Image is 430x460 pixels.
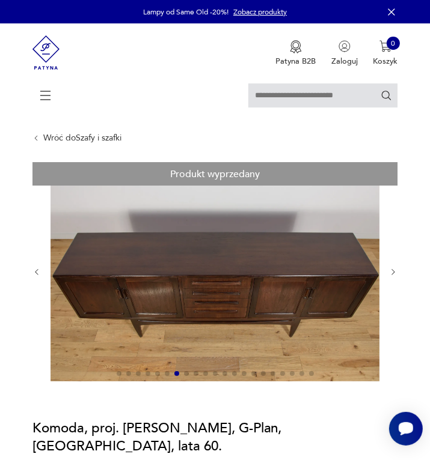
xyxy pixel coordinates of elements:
a: Zobacz produkty [233,7,287,17]
button: Zaloguj [331,40,358,67]
img: Ikona koszyka [379,40,392,52]
img: Patyna - sklep z meblami i dekoracjami vintage [32,23,60,82]
img: Zdjęcie produktu Komoda, proj. V. Wilkins, G-Plan, Wielka Brytania, lata 60. [51,162,379,381]
img: Ikona medalu [290,40,302,53]
p: Lampy od Same Old -20%! [143,7,229,17]
button: Patyna B2B [275,40,316,67]
button: Szukaj [381,89,392,101]
a: Ikona medaluPatyna B2B [275,40,316,67]
p: Koszyk [373,56,398,67]
iframe: Smartsupp widget button [389,412,423,446]
img: Ikonka użytkownika [339,40,351,52]
p: Patyna B2B [275,56,316,67]
div: Produkt wyprzedany [32,162,398,186]
button: 0Koszyk [373,40,398,67]
p: Zaloguj [331,56,358,67]
a: Wróć doSzafy i szafki [43,133,121,143]
div: 0 [387,37,400,50]
h1: Komoda, proj. [PERSON_NAME], G-Plan, [GEOGRAPHIC_DATA], lata 60. [32,419,398,456]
